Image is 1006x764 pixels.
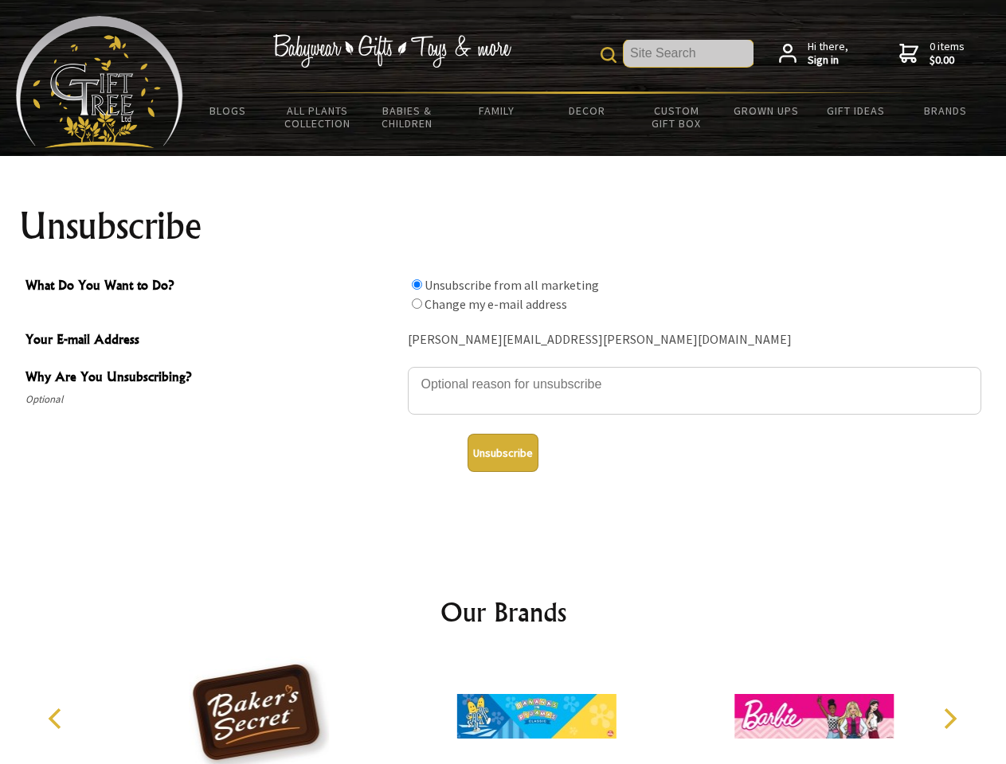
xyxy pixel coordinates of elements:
img: Babyware - Gifts - Toys and more... [16,16,183,148]
img: Babywear - Gifts - Toys & more [272,34,511,68]
div: [PERSON_NAME][EMAIL_ADDRESS][PERSON_NAME][DOMAIN_NAME] [408,328,981,353]
span: Hi there, [808,40,848,68]
span: Optional [25,390,400,409]
a: BLOGS [183,94,273,127]
strong: $0.00 [930,53,965,68]
a: Grown Ups [721,94,811,127]
span: Why Are You Unsubscribing? [25,367,400,390]
input: Site Search [624,40,754,67]
a: Custom Gift Box [632,94,722,140]
a: All Plants Collection [273,94,363,140]
strong: Sign in [808,53,848,68]
img: product search [601,47,617,63]
span: What Do You Want to Do? [25,275,400,298]
label: Unsubscribe from all marketing [425,277,599,293]
input: What Do You Want to Do? [412,298,422,309]
button: Next [932,701,967,736]
a: Gift Ideas [811,94,901,127]
a: Decor [542,94,632,127]
a: Brands [901,94,991,127]
label: Change my e-mail address [425,296,567,312]
span: 0 items [930,39,965,68]
input: What Do You Want to Do? [412,279,422,290]
h1: Unsubscribe [19,207,988,245]
a: 0 items$0.00 [899,40,965,68]
a: Hi there,Sign in [779,40,848,68]
textarea: Why Are You Unsubscribing? [408,367,981,415]
h2: Our Brands [32,593,975,631]
span: Your E-mail Address [25,329,400,353]
a: Babies & Children [362,94,452,140]
button: Previous [40,701,75,736]
a: Family [452,94,542,127]
button: Unsubscribe [468,434,538,472]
